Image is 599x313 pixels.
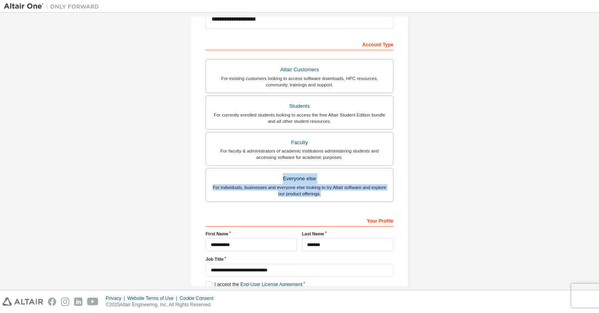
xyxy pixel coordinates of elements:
img: youtube.svg [87,298,99,306]
div: Students [211,101,388,112]
img: altair_logo.svg [2,298,43,306]
img: linkedin.svg [74,298,82,306]
img: facebook.svg [48,298,56,306]
div: For individuals, businesses and everyone else looking to try Altair software and explore our prod... [211,184,388,197]
div: Altair Customers [211,64,388,75]
div: Account Type [206,38,393,50]
img: instagram.svg [61,298,69,306]
div: Privacy [106,295,127,302]
div: Faculty [211,137,388,148]
div: Cookie Consent [179,295,218,302]
a: End-User License Agreement [240,282,303,287]
div: For currently enrolled students looking to access the free Altair Student Edition bundle and all ... [211,112,388,124]
label: Last Name [302,231,393,237]
div: For existing customers looking to access software downloads, HPC resources, community, trainings ... [211,75,388,88]
div: Website Terms of Use [127,295,179,302]
label: I accept the [206,281,302,288]
div: Your Profile [206,214,393,227]
label: First Name [206,231,297,237]
label: Job Title [206,256,393,262]
p: © 2025 Altair Engineering, Inc. All Rights Reserved. [106,302,218,308]
div: Everyone else [211,173,388,184]
img: Altair One [4,2,103,10]
div: For faculty & administrators of academic institutions administering students and accessing softwa... [211,148,388,160]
